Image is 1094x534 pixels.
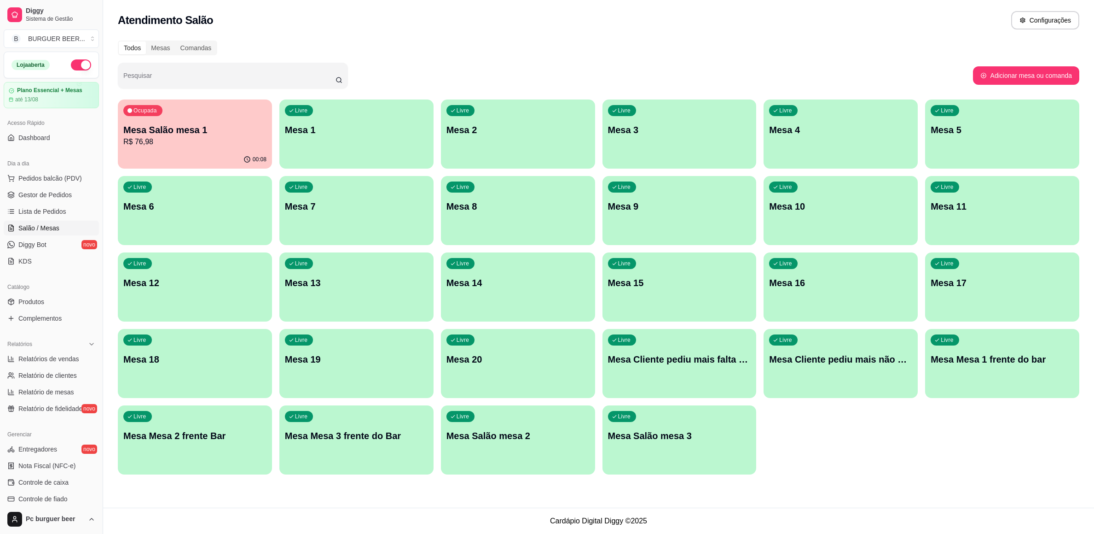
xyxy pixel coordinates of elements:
span: Pc burguer beer [26,515,84,523]
button: LivreMesa 1 [279,100,434,169]
p: Livre [779,183,792,191]
p: Livre [618,107,631,114]
p: Mesa 16 [769,276,912,289]
a: Relatório de fidelidadenovo [4,401,99,416]
button: LivreMesa Cliente pediu mais não pagou 2 [764,329,918,398]
span: Pedidos balcão (PDV) [18,174,82,183]
button: LivreMesa 10 [764,176,918,245]
p: Livre [457,183,469,191]
button: LivreMesa 20 [441,329,595,398]
button: LivreMesa Cliente pediu mais falta pagar 1 [602,329,757,398]
button: LivreMesa 6 [118,176,272,245]
p: Mesa 13 [285,276,428,289]
p: Livre [941,336,954,344]
p: Livre [295,336,308,344]
p: Mesa 2 [446,123,590,136]
article: Plano Essencial + Mesas [17,87,82,94]
p: Livre [133,260,146,267]
button: LivreMesa 19 [279,329,434,398]
span: Relatório de mesas [18,387,74,397]
a: Nota Fiscal (NFC-e) [4,458,99,473]
p: Livre [295,413,308,420]
p: Mesa Mesa 3 frente do Bar [285,429,428,442]
span: Relatório de fidelidade [18,404,82,413]
button: LivreMesa Mesa 2 frente Bar [118,405,272,475]
div: Dia a dia [4,156,99,171]
p: 00:08 [253,156,266,163]
button: LivreMesa 12 [118,252,272,322]
p: Mesa 11 [931,200,1074,213]
p: Livre [457,260,469,267]
p: Livre [618,260,631,267]
button: Alterar Status [71,59,91,70]
a: Relatórios de vendas [4,352,99,366]
p: Livre [779,107,792,114]
span: Complementos [18,314,62,323]
p: Ocupada [133,107,157,114]
button: LivreMesa 13 [279,252,434,322]
h2: Atendimento Salão [118,13,213,28]
a: KDS [4,254,99,269]
button: LivreMesa 4 [764,100,918,169]
button: LivreMesa Salão mesa 3 [602,405,757,475]
p: Mesa 17 [931,276,1074,289]
a: Gestor de Pedidos [4,188,99,202]
div: Todos [119,41,146,54]
a: Relatório de mesas [4,385,99,399]
p: Mesa 10 [769,200,912,213]
p: Mesa 8 [446,200,590,213]
button: LivreMesa 9 [602,176,757,245]
p: Livre [618,413,631,420]
p: Mesa Mesa 2 frente Bar [123,429,266,442]
button: Pedidos balcão (PDV) [4,171,99,186]
button: LivreMesa Mesa 3 frente do Bar [279,405,434,475]
p: Mesa Salão mesa 2 [446,429,590,442]
p: Livre [133,413,146,420]
button: OcupadaMesa Salão mesa 1R$ 76,9800:08 [118,100,272,169]
p: Mesa 20 [446,353,590,366]
button: Pc burguer beer [4,508,99,530]
a: Complementos [4,311,99,326]
div: BURGUER BEER ... [28,34,85,43]
span: Lista de Pedidos [18,207,66,216]
button: Configurações [1011,11,1079,29]
p: Livre [295,260,308,267]
a: Salão / Mesas [4,221,99,235]
p: Livre [457,336,469,344]
span: Relatório de clientes [18,371,77,380]
button: LivreMesa 18 [118,329,272,398]
span: Produtos [18,297,44,306]
button: LivreMesa 2 [441,100,595,169]
a: Plano Essencial + Mesasaté 13/08 [4,82,99,108]
button: Select a team [4,29,99,48]
button: LivreMesa 15 [602,252,757,322]
div: Acesso Rápido [4,116,99,130]
p: Mesa Cliente pediu mais falta pagar 1 [608,353,751,366]
p: Mesa 18 [123,353,266,366]
span: Relatórios [7,340,32,348]
span: Entregadores [18,445,57,454]
button: LivreMesa 5 [925,100,1079,169]
p: Mesa 5 [931,123,1074,136]
p: Livre [941,260,954,267]
span: Relatórios de vendas [18,354,79,364]
span: KDS [18,257,32,266]
p: Mesa 7 [285,200,428,213]
button: LivreMesa 8 [441,176,595,245]
p: Mesa 12 [123,276,266,289]
p: Livre [457,107,469,114]
a: DiggySistema de Gestão [4,4,99,26]
p: Livre [457,413,469,420]
p: Livre [941,183,954,191]
div: Gerenciar [4,427,99,442]
span: Controle de fiado [18,494,68,504]
button: LivreMesa 3 [602,100,757,169]
button: LivreMesa 14 [441,252,595,322]
a: Controle de caixa [4,475,99,490]
a: Diggy Botnovo [4,237,99,252]
p: Livre [779,260,792,267]
p: Livre [133,183,146,191]
span: Controle de caixa [18,478,69,487]
p: Mesa Mesa 1 frente do bar [931,353,1074,366]
p: Livre [941,107,954,114]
